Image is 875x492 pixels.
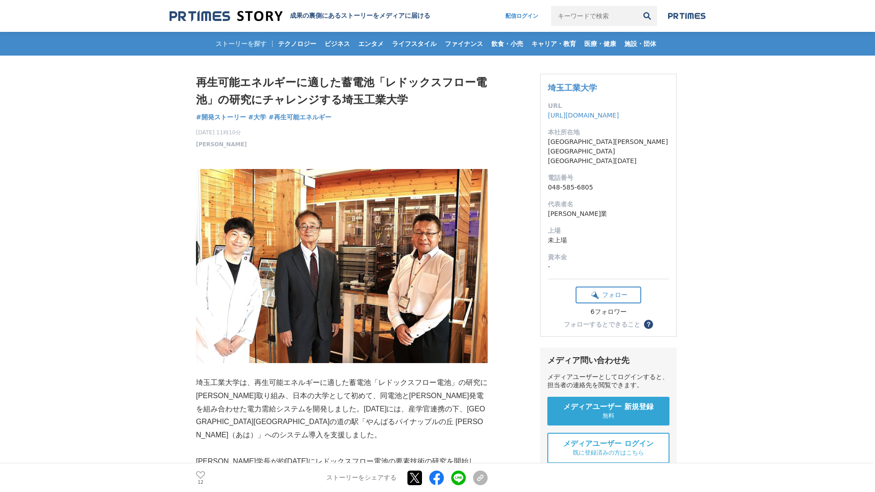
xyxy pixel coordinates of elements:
[290,12,430,20] h2: 成果の裏側にあるストーリーをメディアに届ける
[441,32,487,56] a: ファイナンス
[274,40,320,48] span: テクノロジー
[548,101,669,111] dt: URL
[196,169,488,364] img: thumbnail_eb55e250-739d-11f0-81c7-fd1cffee32e1.JPG
[668,12,705,20] img: prtimes
[248,113,267,122] a: #大学
[548,262,669,272] dd: -
[196,140,247,149] a: [PERSON_NAME]
[548,209,669,219] dd: [PERSON_NAME]業
[548,183,669,192] dd: 048-585-6805
[496,6,547,26] a: 配信ログイン
[564,321,640,328] div: フォローするとできること
[321,32,354,56] a: ビジネス
[548,112,619,119] a: [URL][DOMAIN_NAME]
[170,10,283,22] img: 成果の裏側にあるストーリーをメディアに届ける
[274,32,320,56] a: テクノロジー
[548,128,669,137] dt: 本社所在地
[388,32,440,56] a: ライフスタイル
[551,6,637,26] input: キーワードで検索
[355,40,387,48] span: エンタメ
[488,32,527,56] a: 飲食・小売
[528,40,580,48] span: キャリア・教育
[528,32,580,56] a: キャリア・教育
[547,373,669,389] div: メディアユーザーとしてログインすると、担当者の連絡先を閲覧できます。
[547,433,669,463] a: メディアユーザー ログイン 既に登録済みの方はこちら
[548,137,669,166] dd: [GEOGRAPHIC_DATA][PERSON_NAME][GEOGRAPHIC_DATA][GEOGRAPHIC_DATA][DATE]
[548,200,669,209] dt: 代表者名
[355,32,387,56] a: エンタメ
[196,74,488,109] h1: 再生可能エネルギーに適した蓄電池「レドックスフロー電池」の研究にチャレンジする埼玉工業大学
[170,10,430,22] a: 成果の裏側にあるストーリーをメディアに届ける 成果の裏側にあるストーリーをメディアに届ける
[602,412,614,420] span: 無料
[581,40,620,48] span: 医療・健康
[268,113,331,121] span: #再生可能エネルギー
[621,32,660,56] a: 施設・団体
[326,474,396,482] p: ストーリーをシェアする
[548,252,669,262] dt: 資本金
[563,402,654,412] span: メディアユーザー 新規登録
[196,480,205,484] p: 12
[441,40,487,48] span: ファイナンス
[548,173,669,183] dt: 電話番号
[573,449,644,457] span: 既に登録済みの方はこちら
[548,226,669,236] dt: 上場
[645,321,652,328] span: ？
[196,128,247,137] span: [DATE] 11時10分
[196,113,246,121] span: #開発ストーリー
[196,113,246,122] a: #開発ストーリー
[547,355,669,366] div: メディア問い合わせ先
[581,32,620,56] a: 医療・健康
[196,376,488,442] p: 埼玉工業大学は、再生可能エネルギーに適した蓄電池「レドックスフロー電池」の研究に[PERSON_NAME]取り組み、日本の大学として初めて、同電池と[PERSON_NAME]発電を組み合わせた電...
[548,236,669,245] dd: 未上場
[576,308,641,316] div: 6フォロワー
[268,113,331,122] a: #再生可能エネルギー
[563,439,654,449] span: メディアユーザー ログイン
[644,320,653,329] button: ？
[321,40,354,48] span: ビジネス
[248,113,267,121] span: #大学
[576,287,641,303] button: フォロー
[621,40,660,48] span: 施設・団体
[488,40,527,48] span: 飲食・小売
[547,397,669,425] a: メディアユーザー 新規登録 無料
[637,6,657,26] button: 検索
[548,83,597,92] a: 埼玉工業大学
[388,40,440,48] span: ライフスタイル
